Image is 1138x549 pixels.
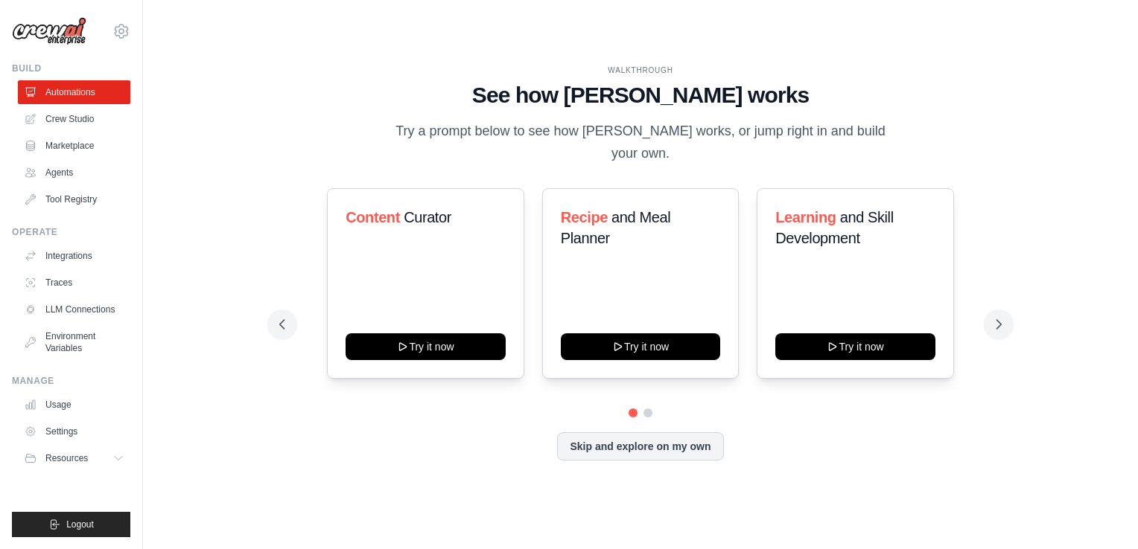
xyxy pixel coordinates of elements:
[18,393,130,417] a: Usage
[12,375,130,387] div: Manage
[279,82,1002,109] h1: See how [PERSON_NAME] works
[18,420,130,443] a: Settings
[18,134,130,158] a: Marketplace
[561,209,608,225] span: Recipe
[18,107,130,131] a: Crew Studio
[18,187,130,211] a: Tool Registry
[557,432,723,460] button: Skip and explore on my own
[18,80,130,104] a: Automations
[561,333,721,360] button: Try it now
[45,452,88,464] span: Resources
[404,209,451,225] span: Curator
[346,209,400,225] span: Content
[18,271,130,295] a: Traces
[775,209,893,246] span: and Skill Development
[279,65,1002,76] div: WALKTHROUGH
[775,333,935,360] button: Try it now
[775,209,836,225] span: Learning
[346,333,506,360] button: Try it now
[18,298,130,321] a: LLM Connections
[18,324,130,360] a: Environment Variables
[18,446,130,470] button: Resources
[561,209,670,246] span: and Meal Planner
[12,512,130,537] button: Logout
[390,121,891,164] p: Try a prompt below to see how [PERSON_NAME] works, or jump right in and build your own.
[12,17,86,45] img: Logo
[18,244,130,268] a: Integrations
[12,226,130,238] div: Operate
[66,518,94,530] span: Logout
[12,62,130,74] div: Build
[18,161,130,184] a: Agents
